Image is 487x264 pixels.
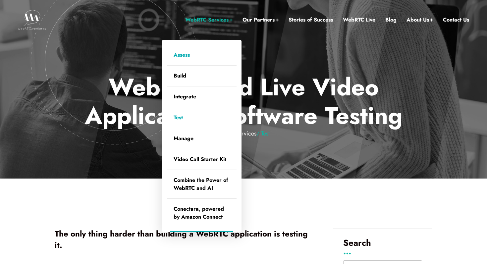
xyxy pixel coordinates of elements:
[167,199,237,227] a: Conectara, powered by Amazon Connect
[55,228,313,250] h1: The only thing harder than building a WebRTC application is testing it.
[167,86,237,107] a: Integrate
[289,16,333,24] a: Stories of Success
[343,238,422,247] h3: Search
[385,16,397,24] a: Blog
[50,73,438,137] p: WebRTC and Live Video Application Software Testing
[443,16,469,24] a: Contact Us
[243,16,279,24] a: Our Partners
[235,129,256,138] a: Services
[406,16,433,24] a: About Us
[18,10,46,30] img: WebRTC.ventures
[167,45,237,65] a: Assess
[343,16,375,24] a: WebRTC Live
[343,249,422,254] h3: ...
[167,170,237,198] a: Combine the Power of WebRTC and AI
[167,66,237,86] a: Build
[50,130,438,137] em: / / Test
[167,107,237,128] a: Test
[167,128,237,149] a: Manage
[185,16,233,24] a: WebRTC Services
[167,149,237,170] a: Video Call Starter Kit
